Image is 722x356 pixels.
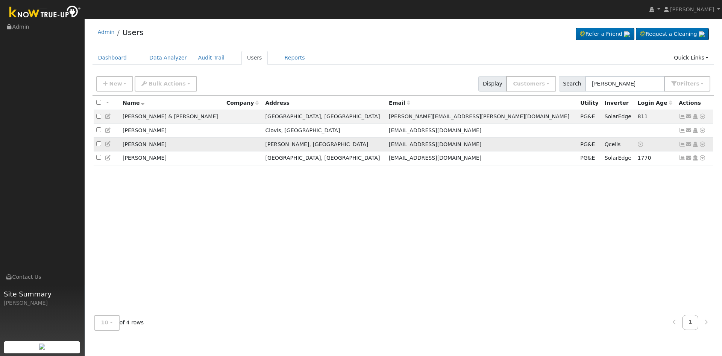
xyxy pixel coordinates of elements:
a: Data Analyzer [144,51,193,65]
div: Actions [679,99,710,107]
td: Clovis, [GEOGRAPHIC_DATA] [262,124,386,138]
a: Refer a Friend [576,28,634,41]
button: New [96,76,133,92]
span: [EMAIL_ADDRESS][DOMAIN_NAME] [389,141,481,147]
span: Filter [680,81,699,87]
span: Qcells [605,141,621,147]
span: of 4 rows [94,315,144,330]
td: [GEOGRAPHIC_DATA], [GEOGRAPHIC_DATA] [262,151,386,165]
a: Edit User [105,155,112,161]
img: retrieve [39,344,45,350]
td: [PERSON_NAME] [120,124,224,138]
a: grahambo0101@hotmail.com [686,127,692,134]
span: Company name [226,100,259,106]
span: Bulk Actions [149,81,186,87]
div: Utility [580,99,599,107]
img: Know True-Up [6,4,85,21]
button: Bulk Actions [135,76,197,92]
span: Name [123,100,145,106]
span: Site Summary [4,289,80,299]
a: Edit User [105,113,112,119]
a: Not connected [679,127,686,133]
a: Login As [692,141,699,147]
span: PG&E [580,155,595,161]
div: Address [265,99,384,107]
span: 12/09/2020 8:21:54 AM [638,155,651,161]
span: Email [389,100,410,106]
a: Quick Links [668,51,714,65]
a: Request a Cleaning [636,28,709,41]
button: 0Filters [664,76,710,92]
a: Audit Trail [193,51,230,65]
span: SolarEdge [605,155,631,161]
span: 07/26/2023 7:22:22 PM [638,113,648,119]
td: [PERSON_NAME], [GEOGRAPHIC_DATA] [262,138,386,151]
a: Show Graph [679,141,686,147]
img: retrieve [699,31,705,37]
span: [EMAIL_ADDRESS][DOMAIN_NAME] [389,127,481,133]
a: Other actions [699,127,706,134]
a: Edit User [105,127,112,133]
a: Users [241,51,268,65]
a: Show Graph [679,155,686,161]
span: New [109,81,122,87]
button: 10 [94,315,120,330]
a: Other actions [699,154,706,162]
a: Login As [692,127,699,133]
a: Users [122,28,143,37]
td: [PERSON_NAME] [120,151,224,165]
div: Inverter [605,99,633,107]
span: [EMAIL_ADDRESS][DOMAIN_NAME] [389,155,481,161]
td: [PERSON_NAME] & [PERSON_NAME] [120,110,224,124]
a: Admin [98,29,115,35]
a: brianna.j.graham@gmail.com [686,113,692,121]
a: Login As [692,113,699,119]
a: Reports [279,51,311,65]
span: Display [478,76,507,92]
a: No login access [638,141,645,147]
td: [PERSON_NAME] [120,138,224,151]
div: [PERSON_NAME] [4,299,80,307]
a: Other actions [699,113,706,121]
span: SolarEdge [605,113,631,119]
input: Search [585,76,665,92]
button: Customers [506,76,556,92]
span: s [696,81,699,87]
a: Show Graph [679,113,686,119]
a: deerdog2112@comcast.net [686,141,692,148]
a: Edit User [105,141,112,147]
span: [PERSON_NAME][EMAIL_ADDRESS][PERSON_NAME][DOMAIN_NAME] [389,113,569,119]
a: 1 [682,315,699,330]
a: Dashboard [93,51,133,65]
img: retrieve [624,31,630,37]
a: kello2@hotmail.com [686,154,692,162]
a: Other actions [699,141,706,148]
span: PG&E [580,113,595,119]
span: PG&E [580,141,595,147]
span: [PERSON_NAME] [670,6,714,12]
td: [GEOGRAPHIC_DATA], [GEOGRAPHIC_DATA] [262,110,386,124]
span: Search [559,76,585,92]
a: Login As [692,155,699,161]
span: Days since last login [638,100,672,106]
span: 10 [101,319,109,325]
